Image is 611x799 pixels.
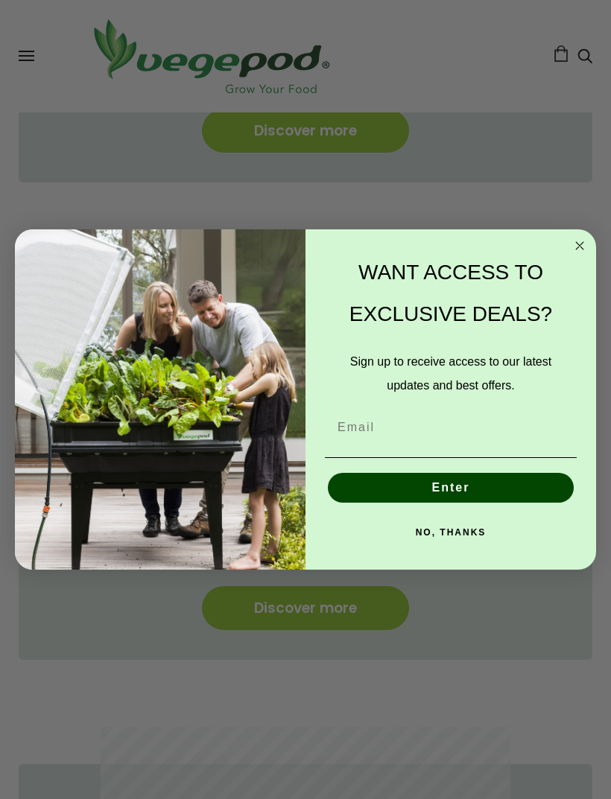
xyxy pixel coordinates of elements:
button: Enter [328,473,574,503]
span: WANT ACCESS TO EXCLUSIVE DEALS? [349,261,552,325]
img: underline [325,457,577,458]
span: Sign up to receive access to our latest updates and best offers. [350,355,551,392]
button: NO, THANKS [325,518,577,547]
input: Email [325,413,577,442]
button: Close dialog [571,237,589,255]
img: e9d03583-1bb1-490f-ad29-36751b3212ff.jpeg [15,229,305,570]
